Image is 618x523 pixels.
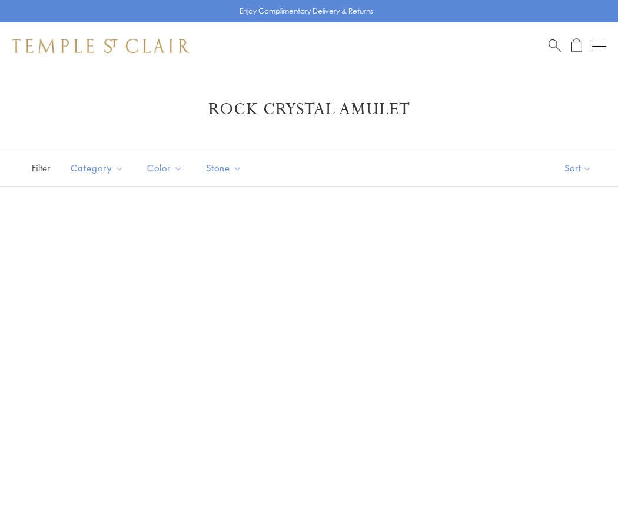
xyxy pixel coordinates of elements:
[29,99,589,120] h1: Rock Crystal Amulet
[197,155,251,181] button: Stone
[65,161,132,176] span: Category
[200,161,251,176] span: Stone
[592,39,606,53] button: Open navigation
[62,155,132,181] button: Category
[240,5,373,17] p: Enjoy Complimentary Delivery & Returns
[141,161,191,176] span: Color
[12,39,190,53] img: Temple St. Clair
[538,150,618,186] button: Show sort by
[571,38,582,53] a: Open Shopping Bag
[138,155,191,181] button: Color
[549,38,561,53] a: Search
